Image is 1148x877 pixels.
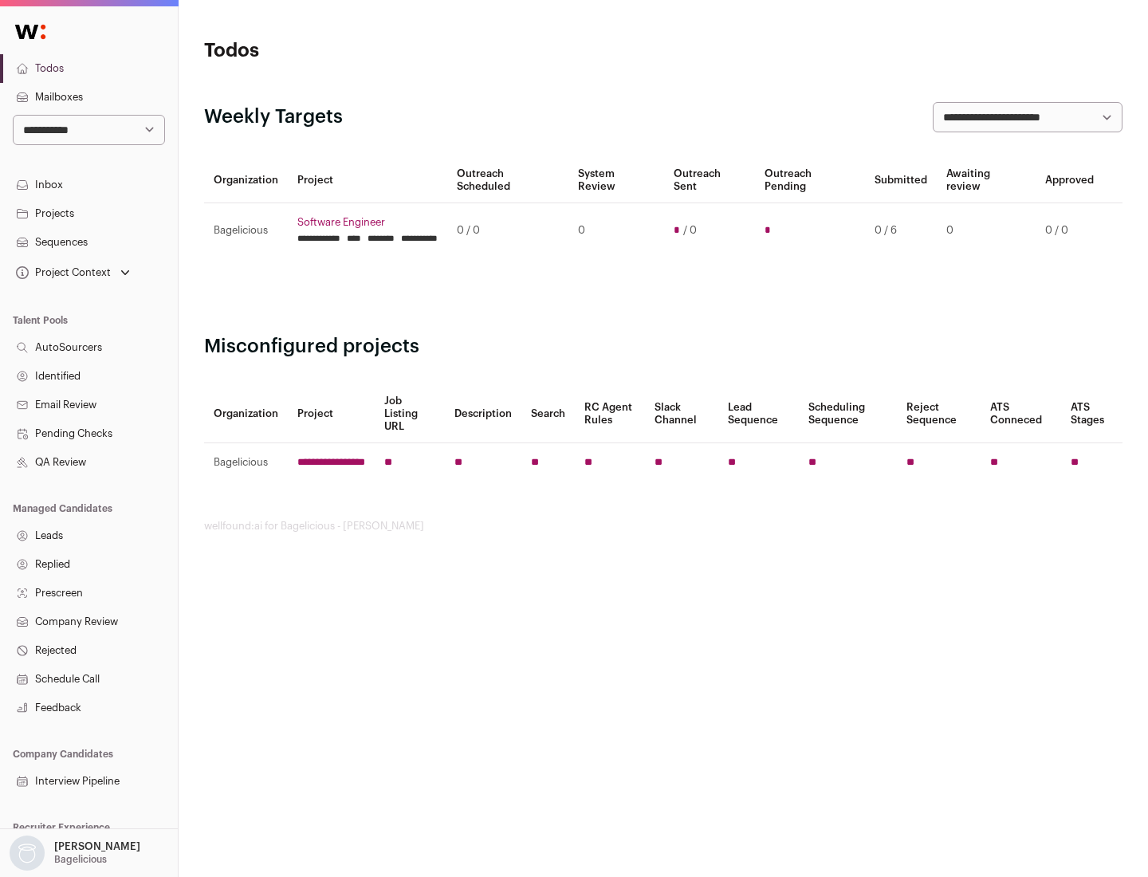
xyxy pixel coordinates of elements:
[575,385,644,443] th: RC Agent Rules
[13,262,133,284] button: Open dropdown
[521,385,575,443] th: Search
[445,385,521,443] th: Description
[937,158,1036,203] th: Awaiting review
[645,385,718,443] th: Slack Channel
[13,266,111,279] div: Project Context
[937,203,1036,258] td: 0
[718,385,799,443] th: Lead Sequence
[54,840,140,853] p: [PERSON_NAME]
[288,385,375,443] th: Project
[204,334,1122,360] h2: Misconfigured projects
[897,385,981,443] th: Reject Sequence
[683,224,697,237] span: / 0
[865,203,937,258] td: 0 / 6
[6,16,54,48] img: Wellfound
[447,158,568,203] th: Outreach Scheduled
[297,216,438,229] a: Software Engineer
[447,203,568,258] td: 0 / 0
[375,385,445,443] th: Job Listing URL
[204,203,288,258] td: Bagelicious
[10,836,45,871] img: nopic.png
[865,158,937,203] th: Submitted
[755,158,864,203] th: Outreach Pending
[799,385,897,443] th: Scheduling Sequence
[204,385,288,443] th: Organization
[54,853,107,866] p: Bagelicious
[1061,385,1122,443] th: ATS Stages
[6,836,143,871] button: Open dropdown
[568,158,663,203] th: System Review
[1036,203,1103,258] td: 0 / 0
[204,158,288,203] th: Organization
[204,443,288,482] td: Bagelicious
[568,203,663,258] td: 0
[664,158,756,203] th: Outreach Sent
[288,158,447,203] th: Project
[981,385,1060,443] th: ATS Conneced
[204,38,510,64] h1: Todos
[204,104,343,130] h2: Weekly Targets
[1036,158,1103,203] th: Approved
[204,520,1122,533] footer: wellfound:ai for Bagelicious - [PERSON_NAME]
